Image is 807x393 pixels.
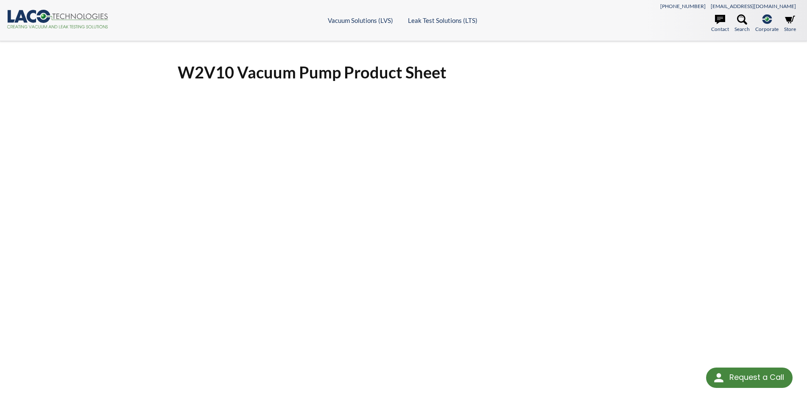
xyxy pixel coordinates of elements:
a: Contact [711,14,729,33]
span: Corporate [755,25,779,33]
h1: W2V10 Vacuum Pump Product Sheet [178,62,630,83]
div: Request a Call [729,368,784,387]
div: Request a Call [706,368,793,388]
a: [PHONE_NUMBER] [660,3,706,9]
a: Vacuum Solutions (LVS) [328,17,393,24]
a: Store [784,14,796,33]
img: round button [712,371,726,385]
a: Leak Test Solutions (LTS) [408,17,477,24]
a: Search [734,14,750,33]
a: [EMAIL_ADDRESS][DOMAIN_NAME] [711,3,796,9]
